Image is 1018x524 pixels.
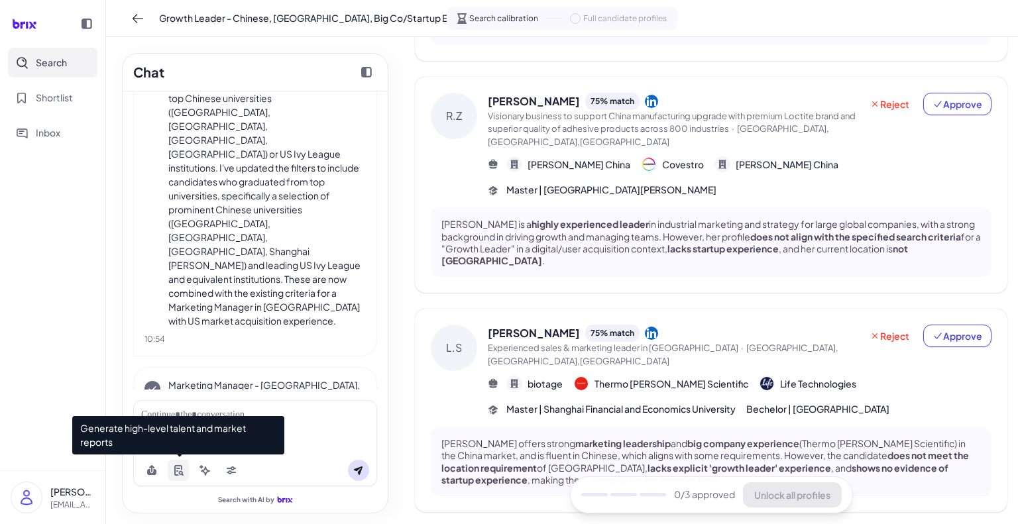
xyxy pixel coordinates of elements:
[441,218,981,266] p: [PERSON_NAME] is a in industrial marketing and strategy for large global companies, with a strong...
[441,449,969,473] strong: does not meet the location requirement
[441,462,948,486] strong: shows no evidence of startup experience
[648,462,831,474] strong: lacks explicit 'growth leader' experience
[8,83,97,113] button: Shortlist
[488,93,580,109] span: [PERSON_NAME]
[488,325,580,341] span: [PERSON_NAME]
[528,158,630,172] span: [PERSON_NAME] China
[469,13,538,25] span: Search calibration
[8,118,97,148] button: Inbox
[575,437,671,449] strong: marketing leadership
[431,325,477,371] div: L.S
[50,499,95,511] p: [EMAIL_ADDRESS][DOMAIN_NAME]
[594,377,748,391] span: Thermo [PERSON_NAME] Scientific
[441,437,981,486] p: [PERSON_NAME] offers strong and (Thermo [PERSON_NAME] Scientific) in the China market, and is flu...
[667,242,779,254] strong: lacks startup experience
[780,377,856,391] span: Life Technologies
[732,123,734,134] span: ·
[760,377,773,390] img: 公司logo
[8,48,97,78] button: Search
[746,402,889,416] span: Bechelor | [GEOGRAPHIC_DATA]
[168,50,366,328] p: I've updated the filters to include candidates who have an undergraduate degree from prestigious ...
[575,377,588,390] img: 公司logo
[488,123,829,147] span: [GEOGRAPHIC_DATA],[GEOGRAPHIC_DATA],[GEOGRAPHIC_DATA]
[528,377,563,391] span: biotage
[488,342,738,353] span: Experienced sales & marketing leader in [GEOGRAPHIC_DATA]
[431,93,477,139] div: R.Z
[168,378,366,406] p: Marketing Manager - [GEOGRAPHIC_DATA], [GEOGRAPHIC_DATA] Market, Top Uni
[218,496,274,504] span: Search with AI by
[72,416,284,454] span: Generate high-level talent and market reports
[144,333,366,345] div: 10:54
[36,91,73,105] span: Shortlist
[870,97,909,111] span: Reject
[348,460,369,481] button: Send message
[923,325,991,347] button: Approve
[488,342,838,366] span: [GEOGRAPHIC_DATA],[GEOGRAPHIC_DATA],[GEOGRAPHIC_DATA]
[532,218,649,230] strong: highly experienced leader
[923,93,991,115] button: Approve
[506,183,716,197] span: Master | [GEOGRAPHIC_DATA][PERSON_NAME]
[50,485,95,499] p: [PERSON_NAME] ([PERSON_NAME])
[36,126,60,140] span: Inbox
[750,231,961,242] strong: does not align with the specified search criteria
[583,13,667,25] span: Full candidate profiles
[642,158,655,171] img: 公司logo
[133,62,164,82] h2: Chat
[933,97,982,111] span: Approve
[687,437,799,449] strong: big company experience
[488,111,856,134] span: Visionary business to support China manufacturing upgrade with premium Loctite brand and superior...
[585,93,640,110] div: 75 % match
[11,482,42,513] img: user_logo.png
[36,56,67,70] span: Search
[356,62,377,83] button: Collapse chat
[441,242,908,266] strong: not [GEOGRAPHIC_DATA]
[933,329,982,342] span: Approve
[506,402,736,416] span: Master | Shanghai Financial and Economics University
[674,488,735,502] span: 0 /3 approved
[159,11,458,25] span: Growth Leader - Chinese, [GEOGRAPHIC_DATA], Big Co/Startup Exp
[741,342,744,353] span: ·
[736,158,838,172] span: [PERSON_NAME] China
[662,158,704,172] span: Covestro
[861,325,918,347] button: Reject
[585,325,640,342] div: 75 % match
[870,329,909,342] span: Reject
[861,93,918,115] button: Reject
